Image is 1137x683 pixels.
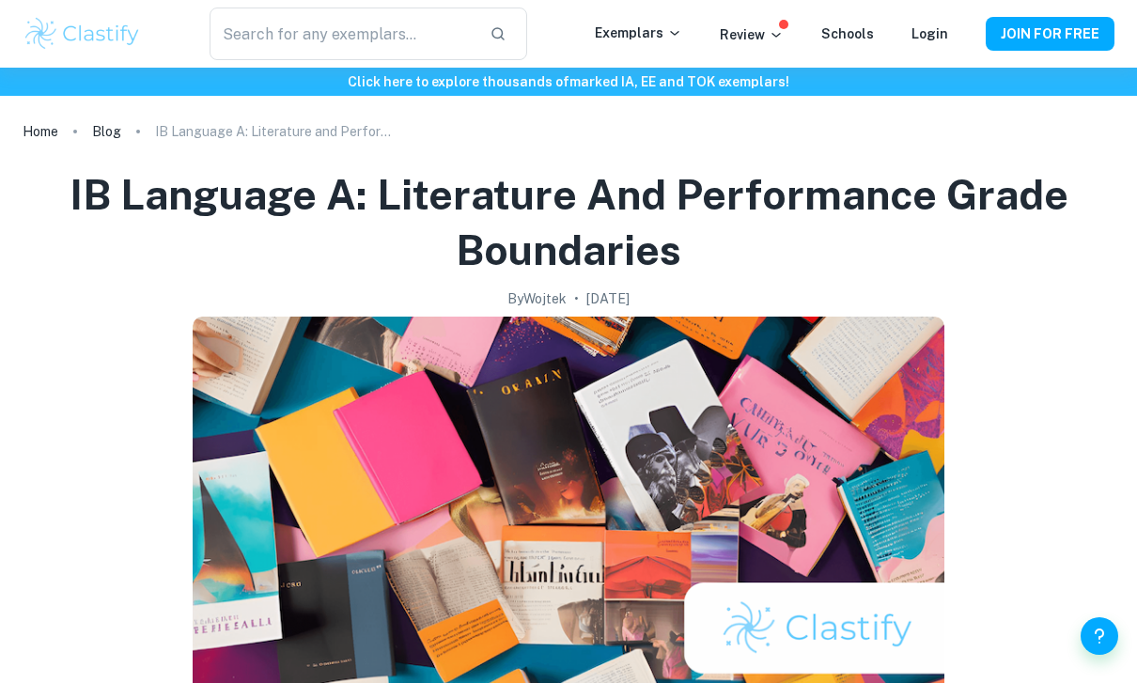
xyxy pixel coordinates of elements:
h2: [DATE] [586,288,630,309]
input: Search for any exemplars... [210,8,474,60]
h6: Click here to explore thousands of marked IA, EE and TOK exemplars ! [4,71,1133,92]
a: Login [911,26,948,41]
h1: IB Language A: Literature and Performance Grade Boundaries [45,167,1092,277]
button: JOIN FOR FREE [986,17,1114,51]
button: Help and Feedback [1081,617,1118,655]
a: Home [23,118,58,145]
p: • [574,288,579,309]
p: IB Language A: Literature and Performance Grade Boundaries [155,121,399,142]
h2: By Wojtek [507,288,567,309]
p: Exemplars [595,23,682,43]
a: Schools [821,26,874,41]
a: Blog [92,118,121,145]
img: Clastify logo [23,15,142,53]
p: Review [720,24,784,45]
